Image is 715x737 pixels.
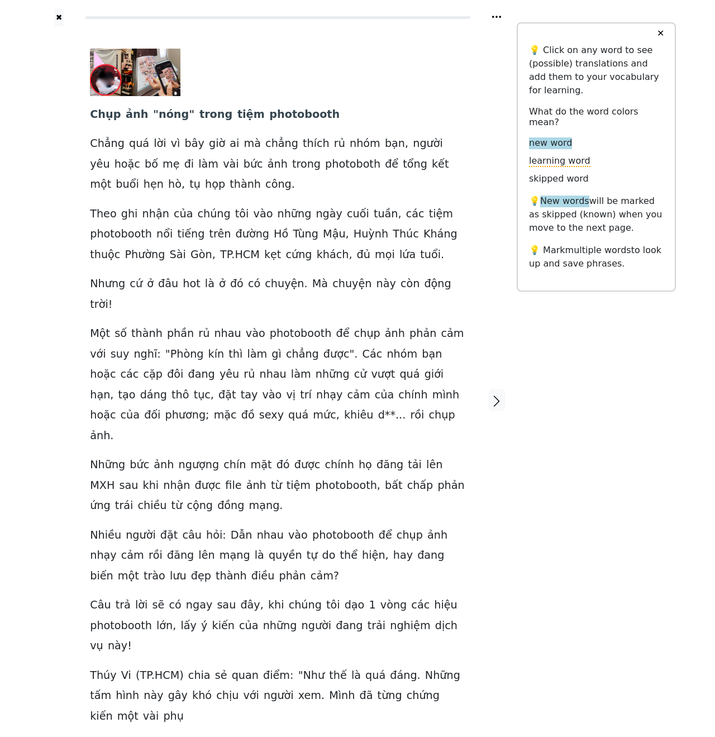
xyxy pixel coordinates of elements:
[236,227,269,241] span: đường
[317,248,349,262] span: khách
[385,158,398,172] span: để
[376,277,395,291] span: này
[441,248,444,262] span: .
[143,479,159,493] span: khi
[167,368,183,382] span: đôi
[259,408,284,422] span: sexy
[375,248,395,262] span: mọi
[158,277,178,291] span: đâu
[398,207,402,221] span: ,
[429,207,453,221] span: tiệm
[385,137,405,151] span: bạn
[323,227,345,241] span: Mậu
[435,619,457,633] span: dịch
[277,458,290,472] span: đó
[90,137,125,151] span: Chẳng
[349,248,352,262] span: ,
[344,408,374,422] span: khiêu
[336,327,350,341] span: để
[375,388,394,402] span: của
[313,408,336,422] span: mức
[441,327,464,341] span: cảm
[183,277,200,291] span: hot
[403,158,427,172] span: tổng
[378,408,385,422] span: d
[260,598,264,612] span: ,
[230,178,261,192] span: thành
[144,408,160,422] span: đối
[293,227,318,241] span: Tùng
[191,569,211,583] span: đẹp
[304,277,308,291] span: .
[246,327,265,341] span: vào
[199,108,232,122] span: trong
[156,619,173,633] span: lớn
[326,598,340,612] span: tôi
[336,619,363,633] span: đang
[171,137,180,151] span: vì
[225,479,241,493] span: file
[195,479,221,493] span: được
[368,619,386,633] span: trải
[237,108,265,122] span: tiệm
[264,248,281,262] span: kẹt
[294,458,321,472] span: được
[219,277,226,291] span: ở
[235,207,249,221] span: tôi
[379,529,392,543] span: để
[90,49,180,96] img: avatar1754465020595-1754465020822525106856-61-0-396-640-crop-17544651970321137923192.jpg
[144,569,165,583] span: trào
[268,158,288,172] span: ảnh
[152,598,164,612] span: sẽ
[244,368,255,382] span: rủ
[194,388,211,402] span: tục
[190,248,212,262] span: Gòn
[205,277,214,291] span: là
[354,368,367,382] span: cử
[222,529,226,543] span: :
[198,158,218,172] span: làm
[90,408,116,422] span: hoặc
[135,598,147,612] span: lời
[187,499,213,513] span: cộng
[90,158,109,172] span: yêu
[115,158,140,172] span: hoặc
[231,248,235,262] span: .
[90,549,116,563] span: nhạy
[239,619,258,633] span: của
[214,408,237,422] span: mặc
[189,178,201,192] span: tụ
[142,207,169,221] span: nhận
[408,458,422,472] span: tải
[170,569,187,583] span: lưu
[385,479,402,493] span: bất
[287,479,311,493] span: tiệm
[437,479,464,493] span: phản
[285,248,312,262] span: cứng
[312,529,374,543] span: photobooth
[274,227,288,241] span: Hồ
[90,207,116,221] span: Theo
[90,598,111,612] span: Câu
[198,207,231,221] span: chúng
[393,227,419,241] span: Thúc
[209,227,231,241] span: trên
[118,569,139,583] span: một
[377,479,380,493] span: ,
[154,137,166,151] span: lời
[427,529,447,543] span: ảnh
[325,458,354,472] span: chính
[170,348,204,362] span: Phòng
[291,368,311,382] span: làm
[111,348,130,362] span: suy
[254,207,273,221] span: vào
[127,639,132,653] span: !
[90,348,106,362] span: với
[223,158,239,172] span: vài
[54,9,64,26] button: ✖
[90,298,108,312] span: trời
[163,158,180,172] span: mẹ
[154,458,174,472] span: ảnh
[279,569,306,583] span: phản
[390,619,430,633] span: nghiệm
